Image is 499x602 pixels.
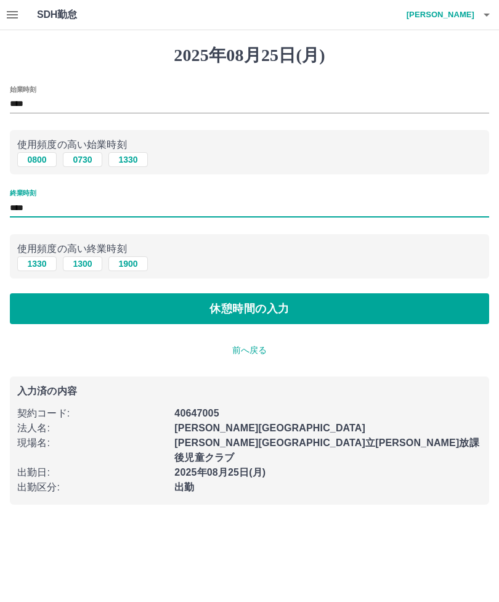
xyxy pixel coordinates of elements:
[17,386,482,396] p: 入力済の内容
[10,45,489,66] h1: 2025年08月25日(月)
[17,406,167,421] p: 契約コード :
[174,423,365,433] b: [PERSON_NAME][GEOGRAPHIC_DATA]
[174,437,479,463] b: [PERSON_NAME][GEOGRAPHIC_DATA]立[PERSON_NAME]放課後児童クラブ
[108,256,148,271] button: 1900
[17,152,57,167] button: 0800
[10,84,36,94] label: 始業時刻
[10,189,36,198] label: 終業時刻
[108,152,148,167] button: 1330
[17,465,167,480] p: 出勤日 :
[17,256,57,271] button: 1330
[63,256,102,271] button: 1300
[17,242,482,256] p: 使用頻度の高い終業時刻
[17,137,482,152] p: 使用頻度の高い始業時刻
[17,421,167,436] p: 法人名 :
[10,344,489,357] p: 前へ戻る
[17,480,167,495] p: 出勤区分 :
[174,408,219,418] b: 40647005
[10,293,489,324] button: 休憩時間の入力
[174,467,266,478] b: 2025年08月25日(月)
[174,482,194,492] b: 出勤
[17,436,167,450] p: 現場名 :
[63,152,102,167] button: 0730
